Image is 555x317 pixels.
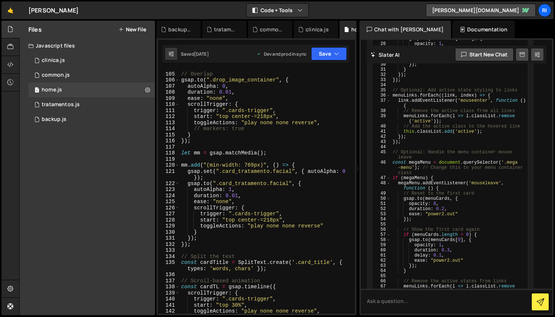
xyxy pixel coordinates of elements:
[118,27,146,32] button: New File
[373,279,390,284] div: 66
[373,191,390,196] div: 49
[370,51,400,58] h2: Slater AI
[28,53,155,68] div: 12452/44846.js
[158,187,180,193] div: 123
[158,108,180,114] div: 111
[256,51,307,57] div: Dev and prod in sync
[42,87,62,93] div: home.js
[42,72,70,79] div: common.js
[373,134,390,139] div: 42
[158,162,180,168] div: 120
[373,196,390,201] div: 50
[373,237,390,243] div: 58
[373,150,390,160] div: 45
[373,227,390,232] div: 56
[373,139,390,144] div: 43
[158,259,180,272] div: 135
[373,129,390,134] div: 41
[158,181,180,187] div: 122
[28,112,155,127] div: 12452/42849.js
[373,274,390,279] div: 65
[28,97,155,112] div: 12452/42786.js
[158,150,180,156] div: 118
[373,160,390,175] div: 46
[42,101,80,108] div: tratamentos.js
[373,41,390,46] div: 26
[373,108,390,114] div: 38
[158,296,180,302] div: 140
[181,51,209,57] div: Saved
[373,212,390,217] div: 53
[1,1,20,19] a: 🤙
[373,88,390,93] div: 35
[214,26,238,33] div: tratamentos.js
[158,83,180,90] div: 107
[28,25,42,34] h2: Files
[158,205,180,211] div: 126
[373,232,390,237] div: 57
[373,206,390,212] div: 52
[373,263,390,268] div: 63
[158,211,180,217] div: 127
[373,62,390,67] div: 30
[158,126,180,132] div: 114
[168,26,192,33] div: backup.js
[260,26,283,33] div: common.js
[158,284,180,290] div: 138
[373,253,390,258] div: 61
[28,68,155,83] div: 12452/42847.js
[158,247,180,254] div: 133
[158,71,180,77] div: 105
[158,290,180,296] div: 139
[158,302,180,309] div: 141
[373,284,390,294] div: 67
[158,272,180,278] div: 136
[373,144,390,150] div: 44
[20,38,155,53] div: Javascript files
[158,138,180,144] div: 116
[28,83,155,97] div: 12452/30174.js
[35,88,39,94] span: 1
[359,21,451,38] div: Chat with [PERSON_NAME]
[373,243,390,248] div: 59
[158,77,180,83] div: 106
[158,156,180,163] div: 119
[42,116,66,123] div: backup.js
[452,21,515,38] div: Documentation
[373,98,390,108] div: 37
[373,201,390,206] div: 51
[158,120,180,126] div: 113
[373,83,390,88] div: 34
[158,168,180,181] div: 121
[158,193,180,199] div: 124
[373,67,390,72] div: 31
[158,235,180,241] div: 131
[373,175,390,181] div: 47
[158,199,180,205] div: 125
[373,77,390,83] div: 33
[158,114,180,120] div: 112
[373,124,390,129] div: 40
[351,26,375,33] div: homepage_salvato.js
[158,132,180,138] div: 115
[373,93,390,98] div: 36
[311,47,347,60] button: Save
[373,72,390,77] div: 32
[158,241,180,248] div: 132
[373,181,390,191] div: 48
[158,229,180,236] div: 130
[42,57,65,64] div: clinica.js
[373,268,390,274] div: 64
[373,114,390,124] div: 39
[28,6,79,15] div: [PERSON_NAME]
[306,26,329,33] div: clinica.js
[158,308,180,314] div: 142
[426,4,536,17] a: [PERSON_NAME][DOMAIN_NAME]
[373,217,390,222] div: 54
[158,101,180,108] div: 110
[373,248,390,253] div: 60
[158,223,180,229] div: 129
[538,4,551,17] a: Ri
[158,144,180,150] div: 117
[158,217,180,223] div: 128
